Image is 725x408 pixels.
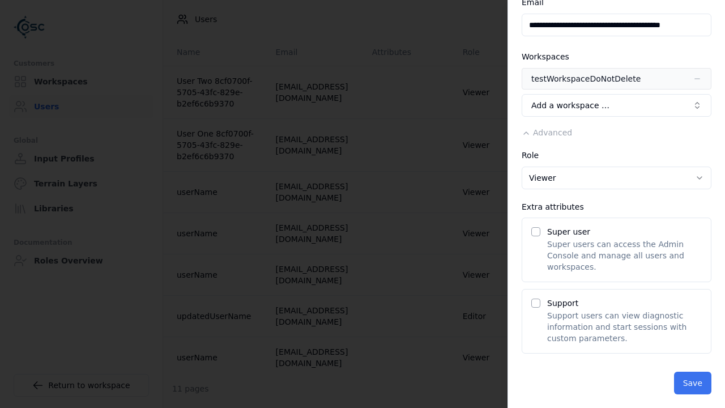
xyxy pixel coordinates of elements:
button: Save [674,372,711,394]
span: Advanced [533,128,572,137]
div: Extra attributes [522,203,711,211]
button: Advanced [522,127,572,138]
label: Support [547,299,578,308]
p: Support users can view diagnostic information and start sessions with custom parameters. [547,310,702,344]
div: testWorkspaceDoNotDelete [531,73,641,84]
label: Role [522,151,539,160]
label: Workspaces [522,52,569,61]
span: Add a workspace … [531,100,609,111]
p: Super users can access the Admin Console and manage all users and workspaces. [547,239,702,273]
label: Super user [547,227,590,236]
